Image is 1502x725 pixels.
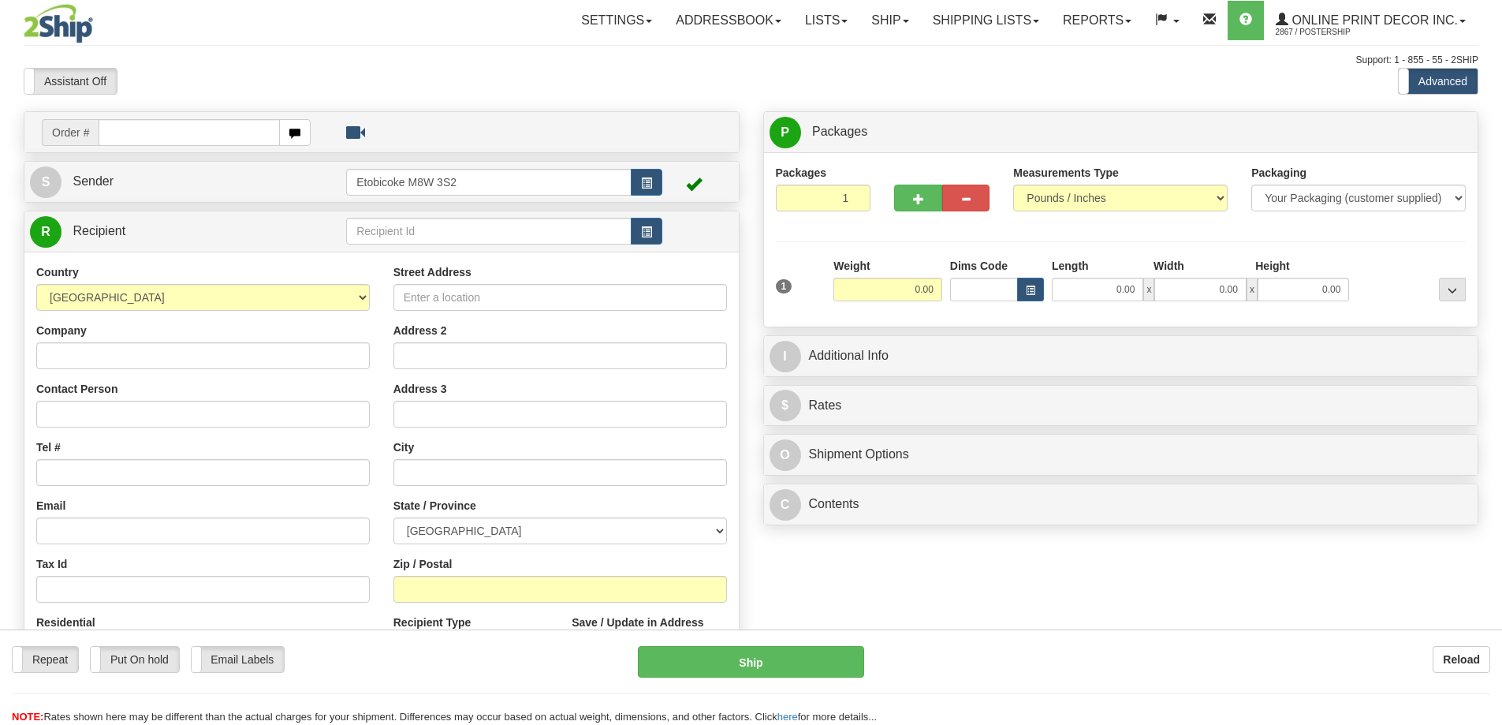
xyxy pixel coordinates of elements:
[770,341,801,372] span: I
[1288,13,1458,27] span: Online Print Decor Inc.
[1264,1,1478,40] a: Online Print Decor Inc. 2867 / PosterShip
[24,69,117,94] label: Assistant Off
[393,498,476,514] label: State / Province
[770,439,801,471] span: O
[13,647,78,672] label: Repeat
[346,218,632,245] input: Recipient Id
[30,216,61,248] span: R
[777,711,798,723] a: here
[393,264,471,280] label: Street Address
[950,258,1008,274] label: Dims Code
[770,390,801,421] span: $
[393,323,447,338] label: Address 2
[36,556,67,572] label: Tax Id
[770,116,1473,148] a: P Packages
[91,647,179,672] label: Put On hold
[793,1,859,40] a: Lists
[30,166,61,198] span: S
[770,488,1473,521] a: CContents
[36,615,95,630] label: Residential
[1143,278,1154,301] span: x
[192,647,284,672] label: Email Labels
[770,390,1473,422] a: $Rates
[346,169,632,196] input: Sender Id
[572,615,726,646] label: Save / Update in Address Book
[12,711,43,723] span: NOTE:
[776,165,827,181] label: Packages
[664,1,793,40] a: Addressbook
[393,284,727,311] input: Enter a location
[770,117,801,148] span: P
[393,556,453,572] label: Zip / Postal
[393,615,471,630] label: Recipient Type
[30,215,311,248] a: R Recipient
[1255,258,1290,274] label: Height
[1154,258,1184,274] label: Width
[1052,258,1089,274] label: Length
[24,54,1478,67] div: Support: 1 - 855 - 55 - 2SHIP
[36,439,61,455] label: Tel #
[36,498,65,514] label: Email
[36,323,87,338] label: Company
[1399,69,1478,94] label: Advanced
[1251,165,1306,181] label: Packaging
[812,125,867,138] span: Packages
[73,224,125,237] span: Recipient
[921,1,1051,40] a: Shipping lists
[1013,165,1119,181] label: Measurements Type
[393,439,414,455] label: City
[569,1,664,40] a: Settings
[73,174,114,188] span: Sender
[42,119,99,146] span: Order #
[776,279,792,293] span: 1
[1051,1,1143,40] a: Reports
[770,489,801,521] span: C
[36,381,117,397] label: Contact Person
[1443,653,1480,666] b: Reload
[393,381,447,397] label: Address 3
[859,1,920,40] a: Ship
[30,166,346,198] a: S Sender
[1433,646,1490,673] button: Reload
[770,340,1473,372] a: IAdditional Info
[1276,24,1394,40] span: 2867 / PosterShip
[36,264,79,280] label: Country
[24,4,93,43] img: logo2867.jpg
[833,258,870,274] label: Weight
[1439,278,1466,301] div: ...
[638,646,864,678] button: Ship
[1466,282,1500,443] iframe: chat widget
[1247,278,1258,301] span: x
[770,439,1473,471] a: OShipment Options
